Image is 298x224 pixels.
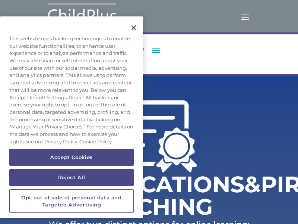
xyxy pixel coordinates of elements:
button: Reject All [9,169,134,186]
span: & [244,171,261,198]
button: Opt out of sale of personal data and Targeted Advertising [9,189,134,213]
a: More information about your privacy, opens in a new tab [79,139,112,144]
button: Close [126,19,142,36]
h1: Certifications PIR Coaching [50,173,248,222]
button: Accept Cookies [9,149,134,165]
